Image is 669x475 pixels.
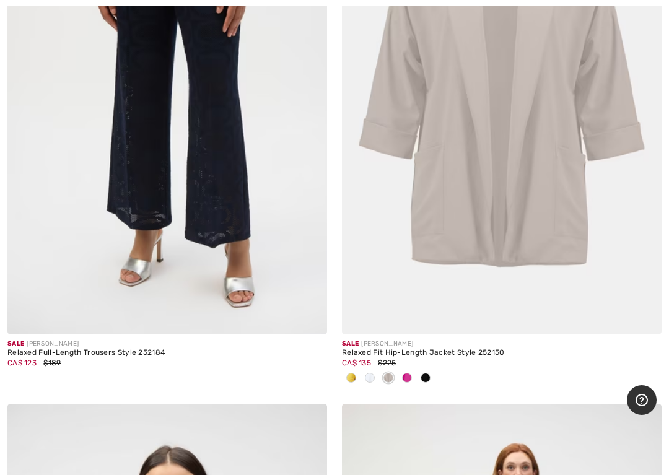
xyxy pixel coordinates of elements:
[7,349,327,357] div: Relaxed Full-Length Trousers Style 252184
[378,359,396,367] span: $225
[342,349,662,357] div: Relaxed Fit Hip-Length Jacket Style 252150
[342,359,371,367] span: CA$ 135
[627,385,657,416] iframe: Opens a widget where you can find more information
[361,368,379,389] div: Vanilla 30
[342,368,361,389] div: Citrus
[7,340,24,347] span: Sale
[7,339,327,349] div: [PERSON_NAME]
[398,368,416,389] div: Geranium
[416,368,435,389] div: Black
[7,359,37,367] span: CA$ 123
[342,339,662,349] div: [PERSON_NAME]
[342,340,359,347] span: Sale
[43,359,61,367] span: $189
[379,368,398,389] div: Moonstone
